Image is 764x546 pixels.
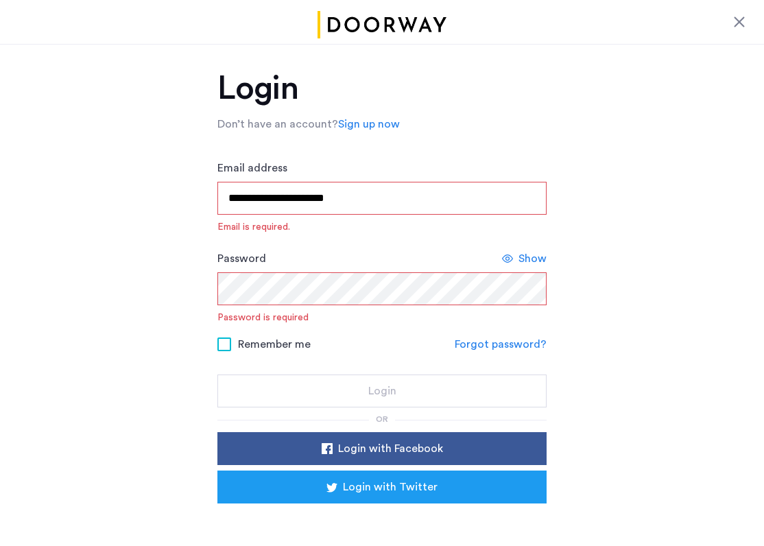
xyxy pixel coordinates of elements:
span: Login [368,383,396,399]
span: Email is required. [217,220,547,234]
span: Login with Facebook [338,440,443,457]
span: or [376,415,388,423]
button: button [217,471,547,503]
span: Remember me [238,336,311,353]
div: Sign in with Google. Opens in new tab [245,508,519,538]
div: Password is required [217,311,309,324]
h1: Login [217,72,547,105]
span: Don’t have an account? [217,119,338,130]
a: Forgot password? [455,336,547,353]
img: logo [315,11,449,38]
button: button [217,375,547,407]
label: Email address [217,160,287,176]
label: Password [217,250,266,267]
span: Show [518,250,547,267]
span: Login with Twitter [343,479,438,495]
button: button [217,432,547,465]
a: Sign up now [338,116,400,132]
